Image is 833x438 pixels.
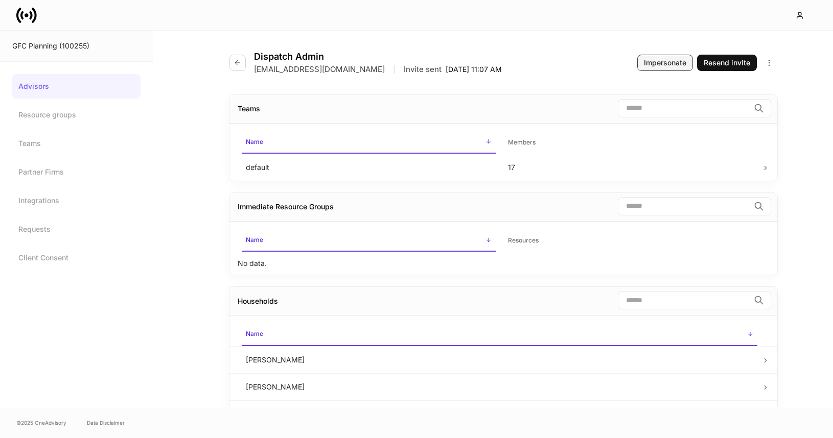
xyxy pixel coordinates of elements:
[246,137,263,147] h6: Name
[697,55,757,71] button: Resend invite
[404,64,442,75] p: Invite sent
[446,64,502,75] p: [DATE] 11:07 AM
[238,373,761,400] td: [PERSON_NAME]
[12,246,141,270] a: Client Consent
[254,51,502,62] h4: Dispatch Admin
[508,235,539,245] h6: Resources
[16,419,66,427] span: © 2025 OneAdvisory
[12,41,141,51] div: GFC Planning (100255)
[238,154,500,181] td: default
[644,58,686,68] div: Impersonate
[393,64,396,75] p: |
[238,258,267,269] p: No data.
[704,58,750,68] div: Resend invite
[12,188,141,213] a: Integrations
[12,160,141,184] a: Partner Firms
[242,132,496,154] span: Name
[508,137,536,147] h6: Members
[500,154,762,181] td: 17
[12,74,141,99] a: Advisors
[238,400,761,427] td: [PERSON_NAME]
[242,324,757,346] span: Name
[246,235,263,245] h6: Name
[238,346,761,373] td: [PERSON_NAME]
[87,419,125,427] a: Data Disclaimer
[504,132,758,153] span: Members
[12,103,141,127] a: Resource groups
[238,296,278,306] div: Households
[238,104,260,114] div: Teams
[246,329,263,338] h6: Name
[254,64,385,75] p: [EMAIL_ADDRESS][DOMAIN_NAME]
[12,131,141,156] a: Teams
[12,217,141,241] a: Requests
[238,202,334,212] div: Immediate Resource Groups
[504,230,758,251] span: Resources
[637,55,693,71] button: Impersonate
[242,230,496,252] span: Name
